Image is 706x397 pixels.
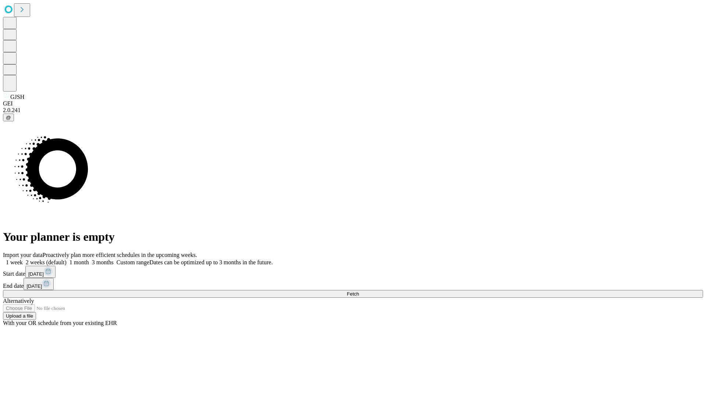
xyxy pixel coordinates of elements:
span: @ [6,115,11,120]
button: [DATE] [24,278,54,290]
span: [DATE] [28,271,44,277]
span: Proactively plan more efficient schedules in the upcoming weeks. [43,252,197,258]
span: 2 weeks (default) [26,259,67,265]
span: 3 months [92,259,114,265]
div: 2.0.241 [3,107,703,114]
button: @ [3,114,14,121]
span: Dates can be optimized up to 3 months in the future. [149,259,272,265]
span: Fetch [347,291,359,297]
button: [DATE] [25,266,56,278]
div: Start date [3,266,703,278]
button: Upload a file [3,312,36,320]
div: End date [3,278,703,290]
div: GEI [3,100,703,107]
span: With your OR schedule from your existing EHR [3,320,117,326]
button: Fetch [3,290,703,298]
span: GJSH [10,94,24,100]
span: [DATE] [26,283,42,289]
span: Import your data [3,252,43,258]
span: Custom range [117,259,149,265]
span: Alternatively [3,298,34,304]
span: 1 week [6,259,23,265]
h1: Your planner is empty [3,230,703,244]
span: 1 month [69,259,89,265]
